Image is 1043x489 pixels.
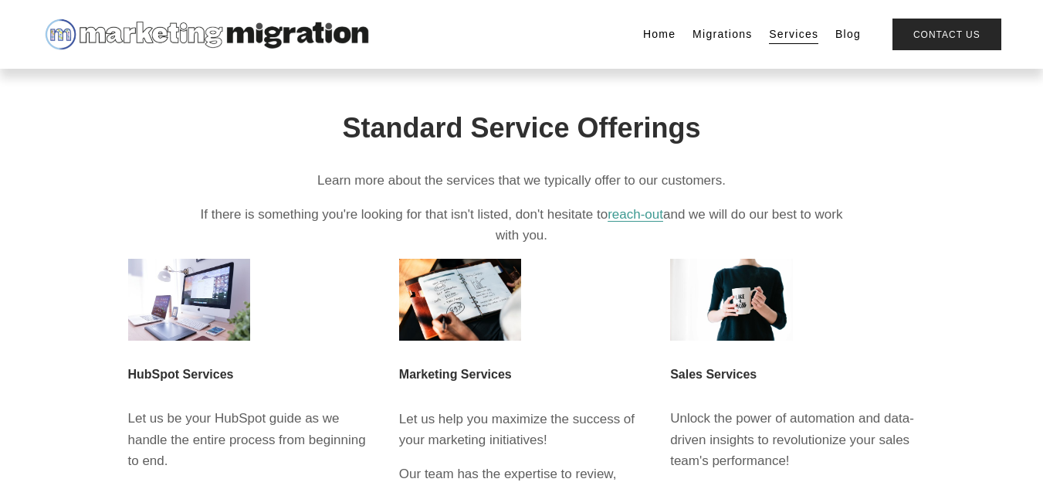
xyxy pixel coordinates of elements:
[608,207,663,222] a: reach-out
[195,204,847,246] p: If there is something you're looking for that isn't listed, don't hesitate to and we will do our ...
[670,367,915,382] h3: Sales Services
[769,24,818,46] a: Services
[693,24,753,46] a: Migrations
[892,19,1001,50] a: Contact Us
[42,15,370,53] img: Marketing Migration
[670,408,915,471] p: Unlock the power of automation and data-driven insights to revolutionize your sales team's perfor...
[128,408,373,471] p: Let us be your HubSpot guide as we handle the entire process from beginning to end.
[195,170,847,191] p: Learn more about the services that we typically offer to our customers.
[195,112,847,144] h1: Standard Service Offerings
[399,367,644,382] h3: Marketing Services
[835,24,861,46] a: Blog
[399,409,644,450] p: Let us help you maximize the success of your marketing initiatives!
[643,24,676,46] a: Home
[128,367,373,382] h3: HubSpot Services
